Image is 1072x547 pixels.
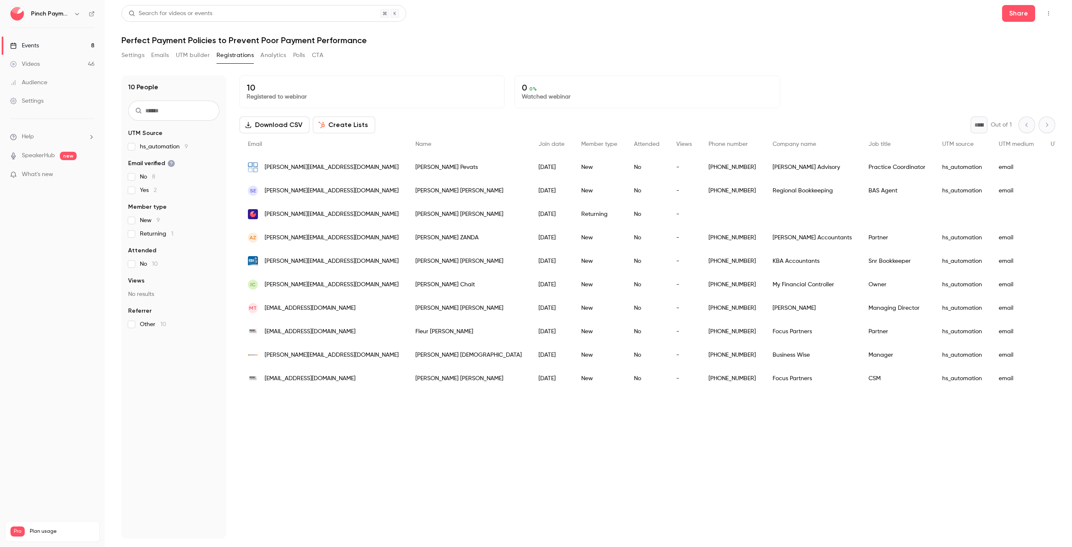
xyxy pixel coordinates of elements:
[676,141,692,147] span: Views
[860,320,934,343] div: Partner
[934,179,990,202] div: hs_automation
[152,174,155,180] span: 8
[634,141,660,147] span: Attended
[764,273,860,296] div: My Financial Controller
[128,129,162,137] span: UTM Source
[293,49,305,62] button: Polls
[530,296,573,320] div: [DATE]
[700,320,764,343] div: [PHONE_NUMBER]
[10,97,44,105] div: Settings
[999,141,1034,147] span: UTM medium
[764,249,860,273] div: KBA Accountants
[530,320,573,343] div: [DATE]
[265,327,356,336] span: [EMAIL_ADDRESS][DOMAIN_NAME]
[860,156,934,179] div: Practice Coordinator
[248,373,258,384] img: focuspartners.com.au
[265,257,399,266] span: [PERSON_NAME][EMAIL_ADDRESS][DOMAIN_NAME]
[157,218,160,223] span: 9
[10,526,25,537] span: Pro
[764,156,860,179] div: [PERSON_NAME] Advisory
[415,141,431,147] span: Name
[10,60,40,68] div: Videos
[539,141,564,147] span: Join date
[626,273,668,296] div: No
[530,249,573,273] div: [DATE]
[764,367,860,390] div: Focus Partners
[407,367,530,390] div: [PERSON_NAME] [PERSON_NAME]
[626,202,668,226] div: No
[626,249,668,273] div: No
[85,171,95,179] iframe: Noticeable Trigger
[573,273,626,296] div: New
[522,83,773,93] p: 0
[868,141,891,147] span: Job title
[121,49,144,62] button: Settings
[129,9,212,18] div: Search for videos or events
[140,260,158,268] span: No
[128,277,144,285] span: Views
[151,49,169,62] button: Emails
[626,226,668,249] div: No
[407,343,530,367] div: [PERSON_NAME] [DEMOGRAPHIC_DATA]
[265,210,399,219] span: [PERSON_NAME][EMAIL_ADDRESS][DOMAIN_NAME]
[10,41,39,50] div: Events
[529,86,537,92] span: 0 %
[934,226,990,249] div: hs_automation
[626,179,668,202] div: No
[140,320,166,329] span: Other
[668,367,700,390] div: -
[260,49,286,62] button: Analytics
[247,83,497,93] p: 10
[140,230,173,238] span: Returning
[668,296,700,320] div: -
[709,141,748,147] span: Phone number
[265,374,356,383] span: [EMAIL_ADDRESS][DOMAIN_NAME]
[1002,5,1035,22] button: Share
[407,226,530,249] div: [PERSON_NAME] ZANDA
[140,186,157,194] span: Yes
[573,226,626,249] div: New
[773,141,816,147] span: Company name
[990,156,1042,179] div: email
[407,179,530,202] div: [PERSON_NAME] [PERSON_NAME]
[934,249,990,273] div: hs_automation
[668,320,700,343] div: -
[216,49,254,62] button: Registrations
[407,320,530,343] div: Fleur [PERSON_NAME]
[250,187,256,194] span: SE
[31,10,70,18] h6: Pinch Payments
[140,173,155,181] span: No
[990,249,1042,273] div: email
[626,156,668,179] div: No
[128,203,167,211] span: Member type
[407,249,530,273] div: [PERSON_NAME] [PERSON_NAME]
[265,280,399,289] span: [PERSON_NAME][EMAIL_ADDRESS][DOMAIN_NAME]
[573,156,626,179] div: New
[248,256,258,266] img: kbaa.com.au
[934,273,990,296] div: hs_automation
[626,296,668,320] div: No
[700,367,764,390] div: [PHONE_NUMBER]
[247,93,497,101] p: Registered to webinar
[313,117,375,133] button: Create Lists
[860,296,934,320] div: Managing Director
[990,320,1042,343] div: email
[668,249,700,273] div: -
[530,202,573,226] div: [DATE]
[265,163,399,172] span: [PERSON_NAME][EMAIL_ADDRESS][DOMAIN_NAME]
[10,7,24,21] img: Pinch Payments
[990,367,1042,390] div: email
[22,170,53,179] span: What's new
[530,156,573,179] div: [DATE]
[934,343,990,367] div: hs_automation
[22,132,34,141] span: Help
[626,343,668,367] div: No
[990,296,1042,320] div: email
[10,78,47,87] div: Audience
[248,350,258,360] img: businesswise.com.au
[248,141,262,147] span: Email
[128,129,219,329] section: facet-groups
[248,327,258,337] img: focuspartners.com.au
[128,307,152,315] span: Referrer
[934,296,990,320] div: hs_automation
